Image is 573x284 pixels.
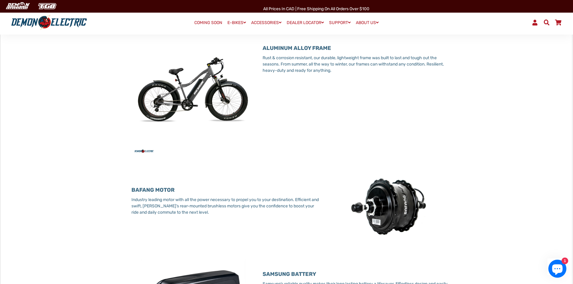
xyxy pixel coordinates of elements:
p: Industry leading motor with all the power necessary to propel you to your destination. Efficient ... [131,197,319,215]
a: ABOUT US [354,18,381,27]
h3: SAMSUNG BATTERY [263,271,450,278]
h3: ALUMINUM ALLOY FRAME [263,45,450,52]
h3: BAFANG MOTOR [131,187,319,194]
img: TGB Canada [35,1,60,11]
img: Demon Electric logo [9,15,89,30]
inbox-online-store-chat: Shopify online store chat [547,260,568,279]
span: All Prices in CAD | Free shipping on all orders over $100 [263,6,369,11]
a: COMING SOON [192,19,224,27]
img: Thunderbolt_SL_SG.jpg [131,33,254,155]
a: DEALER LOCATOR [285,18,326,27]
a: ACCESSORIES [249,18,284,27]
img: MicrosoftTeams-image_10.jpg [328,175,450,239]
p: Rust & corrosion resistant, our durable, lightweight frame was built to last and tough out the se... [263,55,450,74]
a: E-BIKES [225,18,248,27]
a: SUPPORT [327,18,353,27]
img: Demon Electric [3,1,32,11]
